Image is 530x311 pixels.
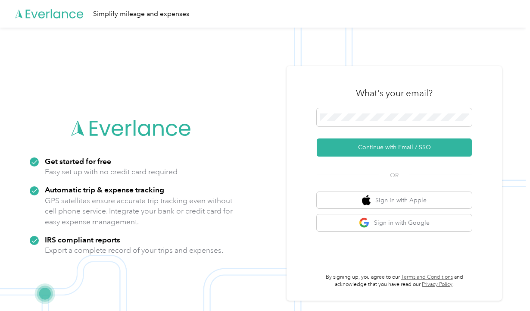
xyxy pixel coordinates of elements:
p: By signing up, you agree to our and acknowledge that you have read our . [317,273,472,289]
img: google logo [359,217,370,228]
a: Terms and Conditions [401,274,453,280]
strong: Get started for free [45,157,111,166]
p: GPS satellites ensure accurate trip tracking even without cell phone service. Integrate your bank... [45,195,233,227]
div: Simplify mileage and expenses [93,9,189,19]
button: google logoSign in with Google [317,214,472,231]
h3: What's your email? [356,87,433,99]
strong: Automatic trip & expense tracking [45,185,164,194]
button: Continue with Email / SSO [317,138,472,157]
iframe: Everlance-gr Chat Button Frame [482,263,530,311]
p: Export a complete record of your trips and expenses. [45,245,223,256]
strong: IRS compliant reports [45,235,120,244]
button: apple logoSign in with Apple [317,192,472,209]
p: Easy set up with no credit card required [45,166,178,177]
span: OR [379,171,409,180]
img: apple logo [362,195,371,206]
a: Privacy Policy [422,281,452,288]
